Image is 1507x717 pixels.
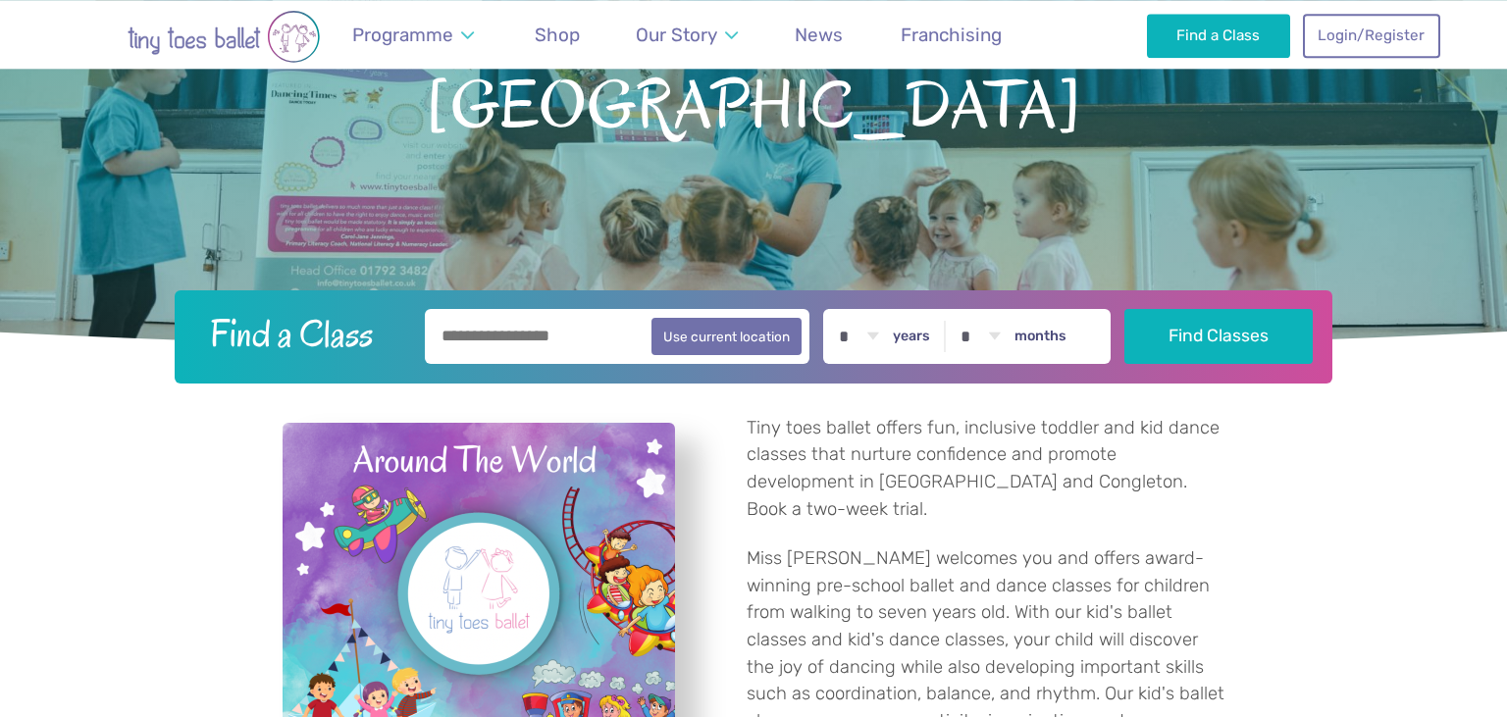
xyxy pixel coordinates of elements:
[1147,14,1291,57] a: Find a Class
[636,24,717,46] span: Our Story
[34,63,1473,142] span: [GEOGRAPHIC_DATA]
[891,12,1011,58] a: Franchising
[893,328,930,345] label: years
[194,309,412,358] h2: Find a Class
[352,24,453,46] span: Programme
[786,12,853,58] a: News
[627,12,748,58] a: Our Story
[67,10,381,63] img: tiny toes ballet
[795,24,843,46] span: News
[535,24,580,46] span: Shop
[651,318,802,355] button: Use current location
[1014,328,1066,345] label: months
[342,12,483,58] a: Programme
[1124,309,1314,364] button: Find Classes
[1303,14,1440,57] a: Login/Register
[901,24,1002,46] span: Franchising
[747,415,1224,523] p: Tiny toes ballet offers fun, inclusive toddler and kid dance classes that nurture confidence and ...
[525,12,589,58] a: Shop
